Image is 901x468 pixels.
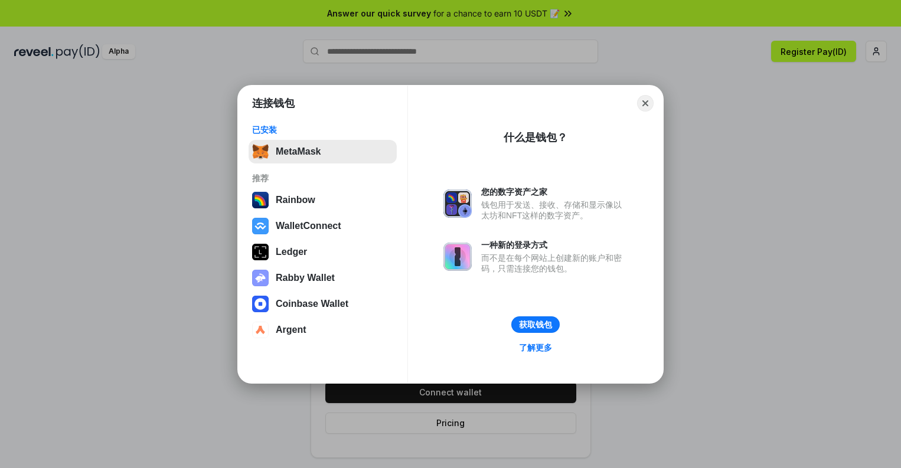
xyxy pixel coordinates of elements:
div: Rainbow [276,195,315,205]
img: svg+xml,%3Csvg%20width%3D%2228%22%20height%3D%2228%22%20viewBox%3D%220%200%2028%2028%22%20fill%3D... [252,296,269,312]
div: 了解更多 [519,342,552,353]
div: 什么是钱包？ [504,130,567,145]
img: svg+xml,%3Csvg%20xmlns%3D%22http%3A%2F%2Fwww.w3.org%2F2000%2Fsvg%22%20fill%3D%22none%22%20viewBox... [252,270,269,286]
button: Close [637,95,654,112]
img: svg+xml,%3Csvg%20width%3D%22120%22%20height%3D%22120%22%20viewBox%3D%220%200%20120%20120%22%20fil... [252,192,269,208]
img: svg+xml,%3Csvg%20fill%3D%22none%22%20height%3D%2233%22%20viewBox%3D%220%200%2035%2033%22%20width%... [252,143,269,160]
button: Coinbase Wallet [249,292,397,316]
button: Argent [249,318,397,342]
a: 了解更多 [512,340,559,355]
button: Rainbow [249,188,397,212]
div: WalletConnect [276,221,341,231]
div: 推荐 [252,173,393,184]
img: svg+xml,%3Csvg%20width%3D%2228%22%20height%3D%2228%22%20viewBox%3D%220%200%2028%2028%22%20fill%3D... [252,218,269,234]
div: 已安装 [252,125,393,135]
div: Rabby Wallet [276,273,335,283]
div: 而不是在每个网站上创建新的账户和密码，只需连接您的钱包。 [481,253,628,274]
button: WalletConnect [249,214,397,238]
img: svg+xml,%3Csvg%20width%3D%2228%22%20height%3D%2228%22%20viewBox%3D%220%200%2028%2028%22%20fill%3D... [252,322,269,338]
div: Argent [276,325,306,335]
button: MetaMask [249,140,397,163]
div: MetaMask [276,146,321,157]
img: svg+xml,%3Csvg%20xmlns%3D%22http%3A%2F%2Fwww.w3.org%2F2000%2Fsvg%22%20fill%3D%22none%22%20viewBox... [443,189,472,218]
button: 获取钱包 [511,316,560,333]
img: svg+xml,%3Csvg%20xmlns%3D%22http%3A%2F%2Fwww.w3.org%2F2000%2Fsvg%22%20fill%3D%22none%22%20viewBox... [443,243,472,271]
div: 您的数字资产之家 [481,186,628,197]
div: 钱包用于发送、接收、存储和显示像以太坊和NFT这样的数字资产。 [481,199,628,221]
button: Rabby Wallet [249,266,397,290]
img: svg+xml,%3Csvg%20xmlns%3D%22http%3A%2F%2Fwww.w3.org%2F2000%2Fsvg%22%20width%3D%2228%22%20height%3... [252,244,269,260]
div: Coinbase Wallet [276,299,348,309]
h1: 连接钱包 [252,96,295,110]
button: Ledger [249,240,397,264]
div: Ledger [276,247,307,257]
div: 一种新的登录方式 [481,240,628,250]
div: 获取钱包 [519,319,552,330]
